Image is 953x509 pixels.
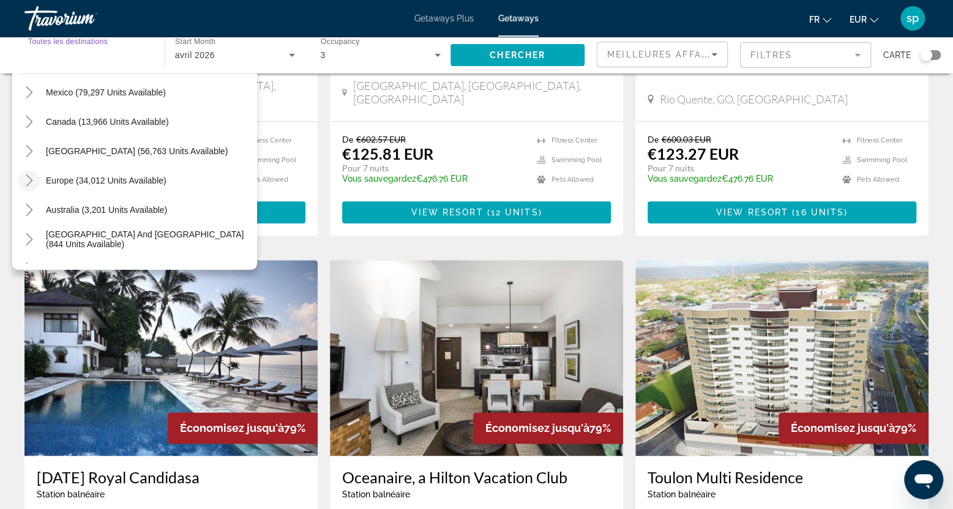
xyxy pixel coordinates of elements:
span: fr [809,15,820,24]
button: Toggle Canada (13,966 units available) [18,111,40,133]
span: Carte [883,46,911,64]
span: Swimming Pool [857,156,907,164]
span: 3 [321,50,326,60]
a: [DATE] Royal Candidasa [37,468,305,486]
span: Occupancy [321,38,359,46]
button: Change language [809,10,831,28]
span: Start Month [175,38,215,46]
span: Australia (3,201 units available) [46,205,167,215]
button: [GEOGRAPHIC_DATA] (19,908 units available) [40,258,257,280]
span: Swimming Pool [246,156,296,164]
span: Canada (13,966 units available) [46,117,169,127]
span: Station balnéaire [37,489,105,499]
span: Économisez jusqu'à [485,422,589,434]
span: ( ) [483,207,542,217]
p: €125.81 EUR [342,144,433,163]
p: €476.76 EUR [342,174,525,184]
span: Vous sauvegardez [342,174,416,184]
span: EUR [850,15,867,24]
span: De [342,134,353,144]
button: Toggle Europe (34,012 units available) [18,170,40,191]
span: Station balnéaire [648,489,716,499]
div: 79% [168,412,318,444]
span: 16 units [796,207,844,217]
span: avril 2026 [175,50,215,60]
button: Chercher [450,44,585,66]
span: View Resort [411,207,483,217]
p: Pour 7 nuits [648,163,830,174]
button: Change currency [850,10,878,28]
span: Fitness Center [551,136,597,144]
p: €123.27 EUR [648,144,739,163]
button: Europe (34,012 units available) [40,169,257,191]
a: Getaways [498,13,539,23]
span: Toutes les destinations [28,37,108,45]
a: Travorium [24,2,147,34]
a: Toulon Multi Residence [648,468,916,486]
span: Station balnéaire [342,489,410,499]
button: [GEOGRAPHIC_DATA] (656,283 units available) [40,52,257,74]
mat-select: Sort by [607,47,717,62]
span: Río Quente, GO, [GEOGRAPHIC_DATA] [660,92,848,106]
span: Pets Allowed [551,176,594,184]
button: Filter [740,42,871,69]
button: View Resort(16 units) [648,201,916,223]
span: Swimming Pool [551,156,602,164]
span: Pets Allowed [857,176,899,184]
span: €600.03 EUR [662,134,711,144]
span: Fitness Center [857,136,903,144]
img: DC51E01X.jpg [635,260,929,456]
span: Fitness Center [246,136,292,144]
button: Toggle South Pacific and Oceania (844 units available) [18,229,40,250]
span: 12 units [491,207,539,217]
span: sp [906,12,919,24]
span: [GEOGRAPHIC_DATA], [GEOGRAPHIC_DATA], [GEOGRAPHIC_DATA] [353,79,611,106]
button: Toggle Mexico (79,297 units available) [18,82,40,103]
div: 79% [779,412,929,444]
img: 3968E01L.jpg [24,260,318,456]
a: Oceanaire, a Hilton Vacation Club [342,468,611,486]
span: Mexico (79,297 units available) [46,87,166,97]
p: €476.76 EUR [648,174,830,184]
span: Économisez jusqu'à [791,422,895,434]
div: 79% [473,412,623,444]
button: Australia (3,201 units available) [40,199,257,221]
span: Pets Allowed [246,176,288,184]
button: Canada (13,966 units available) [40,111,257,133]
span: ( ) [788,207,848,217]
span: [GEOGRAPHIC_DATA] and [GEOGRAPHIC_DATA] (844 units available) [46,229,251,249]
span: De [648,134,659,144]
button: User Menu [897,6,929,31]
span: €602.57 EUR [356,134,406,144]
a: Getaways Plus [414,13,474,23]
button: [GEOGRAPHIC_DATA] (56,763 units available) [40,140,257,162]
span: Économisez jusqu'à [180,422,284,434]
button: Mexico (79,297 units available) [40,81,257,103]
span: Meilleures affaires [607,50,725,59]
span: Europe (34,012 units available) [46,176,166,185]
span: [GEOGRAPHIC_DATA] (56,763 units available) [46,146,228,156]
button: Toggle Caribbean & Atlantic Islands (56,763 units available) [18,141,40,162]
button: [GEOGRAPHIC_DATA] and [GEOGRAPHIC_DATA] (844 units available) [40,228,257,250]
button: View Resort(12 units) [342,201,611,223]
button: Toggle Australia (3,201 units available) [18,199,40,221]
img: DP23I01X.jpg [330,260,623,456]
iframe: Bouton de lancement de la fenêtre de messagerie [904,460,943,499]
span: Vous sauvegardez [648,174,722,184]
span: View Resort [716,207,788,217]
button: Toggle South America (19,908 units available) [18,258,40,280]
span: Chercher [490,50,545,60]
p: Pour 7 nuits [342,163,525,174]
button: Toggle United States (656,283 units available) [18,53,40,74]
